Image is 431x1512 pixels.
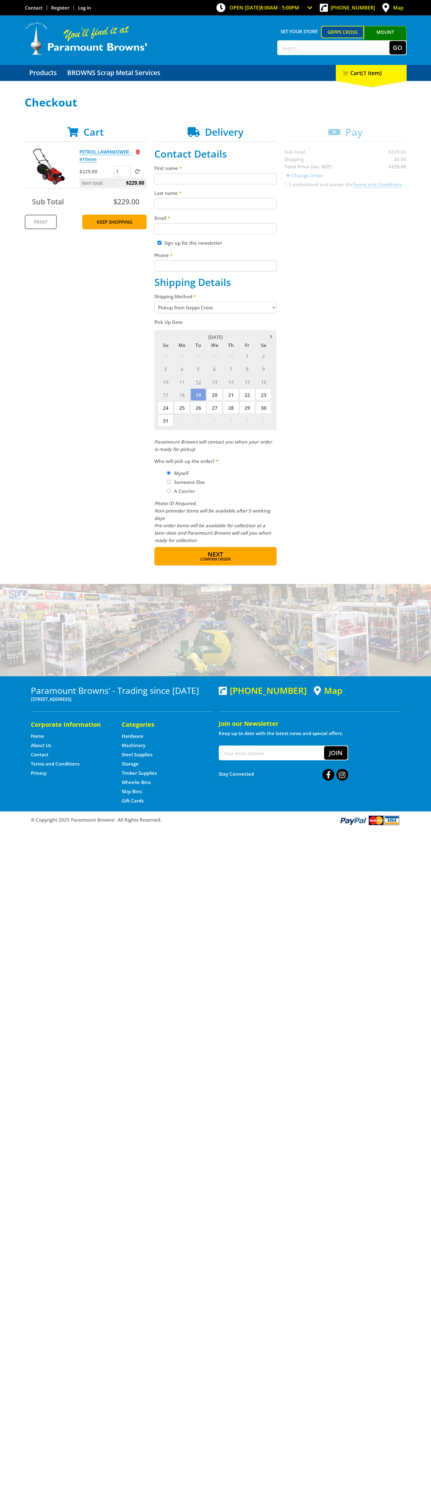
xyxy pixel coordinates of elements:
[31,733,44,739] a: Go to the Home page
[172,486,197,496] label: A Courier
[205,125,243,139] span: Delivery
[31,751,48,758] a: Go to the Contact page
[174,350,190,362] span: 28
[207,414,222,427] span: 3
[154,547,277,565] button: Next Confirm order
[207,350,222,362] span: 30
[122,720,200,729] h5: Categories
[126,178,144,187] span: $229.00
[158,363,173,375] span: 3
[389,41,406,54] button: Go
[154,457,277,465] label: Who will pick up the order?
[30,148,67,185] img: PETROL LAWNMOWER - 410mm
[83,125,104,139] span: Cart
[122,733,144,739] a: Go to the Hardware page
[256,350,271,362] span: 2
[223,376,239,388] span: 14
[168,557,263,561] span: Confirm order
[172,468,191,478] label: Myself
[122,761,139,767] a: Go to the Storage page
[154,293,277,300] label: Shipping Method
[219,686,307,695] div: [PHONE_NUMBER]
[31,695,213,703] p: [STREET_ADDRESS]
[336,65,407,81] div: Cart
[32,197,64,207] span: Sub Total
[154,439,272,452] em: Paramount Browns will contact you when your order is ready for pickup
[158,376,173,388] span: 10
[223,401,239,414] span: 28
[79,149,132,163] a: PETROL LAWNMOWER - 410mm
[174,341,190,349] span: Mo
[256,414,271,427] span: 6
[25,96,407,109] h1: Checkout
[174,414,190,427] span: 1
[122,751,152,758] a: Go to the Steel Supplies page
[79,168,112,175] p: $229.00
[122,742,145,749] a: Go to the Machinery page
[174,363,190,375] span: 4
[154,148,277,160] h2: Contact Details
[158,414,173,427] span: 31
[256,388,271,401] span: 23
[31,770,47,776] a: Go to the Privacy page
[31,761,79,767] a: Go to the Terms and Conditions page
[314,686,342,696] a: View a map of Gepps Cross location
[324,746,348,760] button: Join
[113,197,139,207] span: $229.00
[174,376,190,388] span: 11
[239,350,255,362] span: 1
[219,719,401,728] h5: Join our Newsletter
[79,178,147,187] p: Item total:
[154,302,277,313] select: Please select a shipping method.
[190,363,206,375] span: 5
[154,223,277,234] input: Please enter your email address.
[25,215,57,229] a: Print
[207,401,222,414] span: 27
[223,388,239,401] span: 21
[167,489,171,493] input: Please select who will pick up the order.
[122,798,144,804] a: Go to the Gift Cards page
[321,26,364,38] a: Gepps Cross
[63,65,165,81] a: Go to the BROWNS Scrap Metal Services page
[154,189,277,197] label: Last name
[154,214,277,222] label: Email
[31,720,109,729] h5: Corporate Information
[154,251,277,259] label: Phone
[31,742,51,749] a: Go to the About Us page
[219,746,324,760] input: Your email address
[339,814,401,826] img: PayPal, Mastercard, Visa accepted
[223,363,239,375] span: 7
[256,341,271,349] span: Sa
[361,69,382,77] span: (1 item)
[154,173,277,184] input: Please enter your first name.
[256,376,271,388] span: 16
[260,4,299,11] span: 8:00am - 5:00pm
[25,65,61,81] a: Go to the Products page
[25,814,407,826] div: ® Copyright 2025 Paramount Browns'. All Rights Reserved.
[207,341,222,349] span: We
[122,779,151,786] a: Go to the Wheelie Bins page
[239,414,255,427] span: 5
[31,686,213,695] h3: Paramount Browns' - Trading since [DATE]
[174,388,190,401] span: 18
[223,341,239,349] span: Th
[239,401,255,414] span: 29
[122,770,157,776] a: Go to the Timber Supplies page
[207,388,222,401] span: 20
[167,471,171,475] input: Please select who will pick up the order.
[190,350,206,362] span: 29
[278,41,389,54] input: Search
[239,341,255,349] span: Fr
[174,401,190,414] span: 25
[239,388,255,401] span: 22
[122,788,142,795] a: Go to the Skip Bins page
[256,363,271,375] span: 9
[78,5,91,11] a: Log in
[154,500,271,543] em: Photo ID Required. Non-preorder items will be available after 5 working days Pre-order items will...
[277,26,321,37] span: Set your store
[190,401,206,414] span: 26
[154,318,277,326] label: Pick Up Date
[164,240,222,246] label: Sign up for the newsletter
[208,550,223,558] span: Next
[154,260,277,271] input: Please enter your telephone number.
